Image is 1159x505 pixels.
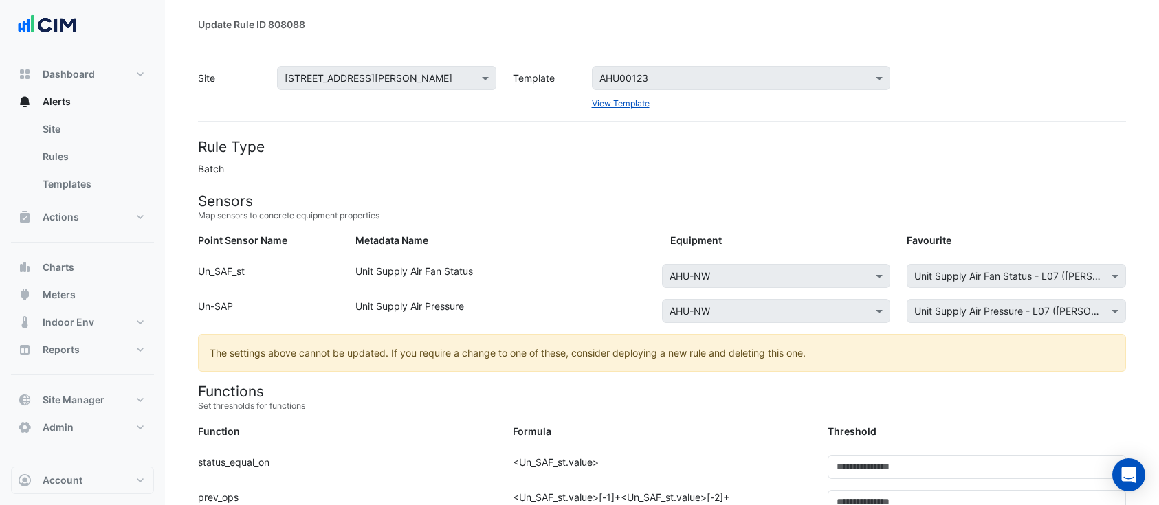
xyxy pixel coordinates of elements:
label: Template [505,66,584,110]
app-icon: Admin [18,420,32,434]
button: Indoor Env [11,308,154,336]
a: View Template [592,98,650,109]
h4: Functions [198,383,1126,400]
span: Dashboard [43,67,95,81]
h4: Sensors [198,192,1126,210]
div: Unit Supply Air Pressure [347,299,662,328]
button: Dashboard [11,60,154,88]
strong: Point Sensor Name [198,234,287,246]
button: Alerts [11,88,154,115]
strong: Formula [513,425,551,437]
a: Templates [32,170,154,198]
span: Indoor Env [43,315,94,329]
app-equipment-select: Select Equipment [662,299,890,323]
app-icon: Site Manager [18,393,32,407]
ngb-alert: The settings above cannot be updated. If you require a change to one of these, consider deploying... [198,334,1126,372]
div: Update Rule ID 808088 [198,17,305,32]
app-icon: Actions [18,210,32,224]
img: Company Logo [16,11,78,38]
app-icon: Charts [18,260,32,274]
a: Site [32,115,154,143]
h4: Rule Type [198,138,1126,155]
button: Admin [11,414,154,441]
button: Actions [11,203,154,231]
span: Reports [43,343,80,357]
div: Alerts [11,115,154,203]
span: Alerts [43,95,71,109]
small: Map sensors to concrete equipment properties [198,210,1126,222]
button: Account [11,467,154,494]
span: Account [43,473,82,487]
button: Site Manager [11,386,154,414]
div: Unit Supply Air Fan Status [347,264,662,293]
div: Open Intercom Messenger [1112,458,1145,491]
span: Site Manager [43,393,104,407]
app-icon: Indoor Env [18,315,32,329]
div: <Un_SAF_st.value> [505,455,819,490]
app-favourites-select: Select Favourite [907,299,1127,323]
strong: Metadata Name [355,234,428,246]
span: Admin [43,420,74,434]
div: status_equal_on [190,455,505,490]
button: Charts [11,254,154,281]
app-icon: Dashboard [18,67,32,81]
app-icon: Reports [18,343,32,357]
app-icon: Meters [18,288,32,302]
div: Un-SAP [190,299,347,328]
div: Un_SAF_st [190,264,347,293]
span: Meters [43,288,76,302]
span: Actions [43,210,79,224]
button: Meters [11,281,154,308]
strong: Equipment [670,234,722,246]
strong: Favourite [907,234,951,246]
button: Reports [11,336,154,363]
span: Charts [43,260,74,274]
app-favourites-select: Select Favourite [907,264,1127,288]
strong: Function [198,425,240,437]
strong: Threshold [828,425,876,437]
label: Site [190,66,269,110]
app-equipment-select: Select Equipment [662,264,890,288]
app-icon: Alerts [18,95,32,109]
small: Set thresholds for functions [198,400,1126,412]
a: Rules [32,143,154,170]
